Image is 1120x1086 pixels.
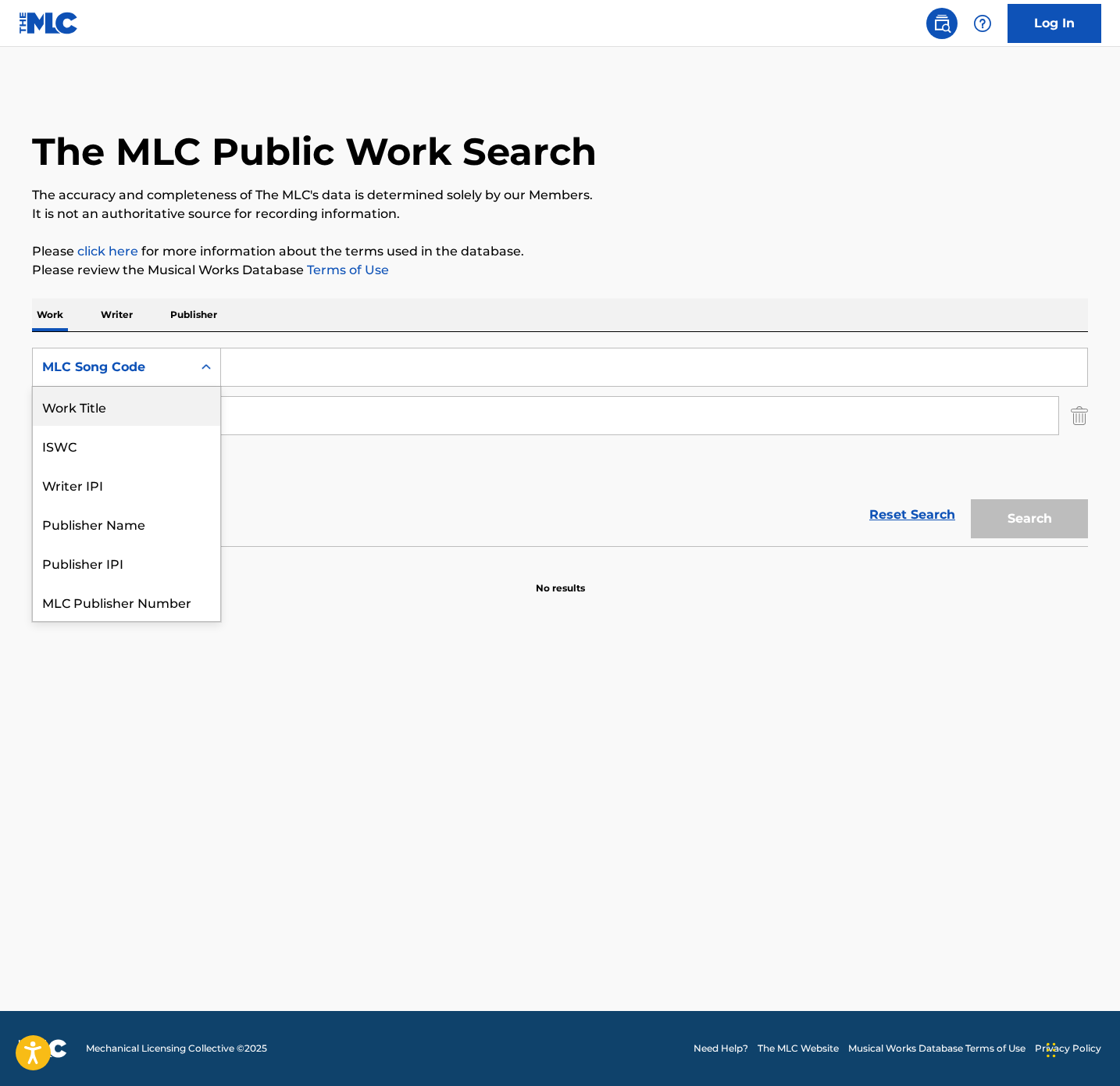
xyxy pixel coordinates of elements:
p: Please for more information about the terms used in the database. [32,242,1088,261]
p: Please review the Musical Works Database [32,261,1088,280]
div: Work Title [33,387,220,426]
a: Terms of Use [304,263,389,277]
iframe: Chat Widget [1042,1011,1120,1086]
span: Mechanical Licensing Collective © 2025 [86,1041,267,1056]
img: logo [19,1039,67,1058]
img: search [933,14,951,33]
form: Search Form [32,348,1088,546]
img: help [973,14,992,33]
a: click here [77,244,138,259]
a: Privacy Policy [1035,1041,1101,1056]
div: MLC Song Code [42,358,183,377]
p: Work [32,298,68,331]
a: Reset Search [861,498,963,532]
p: The accuracy and completeness of The MLC's data is determined solely by our Members. [32,186,1088,205]
a: The MLC Website [758,1041,839,1056]
div: Publisher IPI [33,543,220,582]
img: MLC Logo [19,12,79,34]
div: Help [967,8,998,39]
p: Writer [96,298,137,331]
p: Publisher [166,298,222,331]
p: No results [536,563,585,595]
a: Musical Works Database Terms of Use [848,1041,1025,1056]
div: Drag [1047,1027,1056,1073]
div: MLC Publisher Number [33,582,220,621]
p: It is not an authoritative source for recording information. [32,205,1088,223]
div: ISWC [33,426,220,465]
a: Public Search [926,8,958,39]
div: Publisher Name [33,504,220,543]
h1: The MLC Public Work Search [32,128,597,175]
a: Need Help? [694,1041,748,1056]
img: Delete Criterion [1071,396,1088,435]
a: Log In [1008,4,1101,43]
div: Writer IPI [33,465,220,504]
